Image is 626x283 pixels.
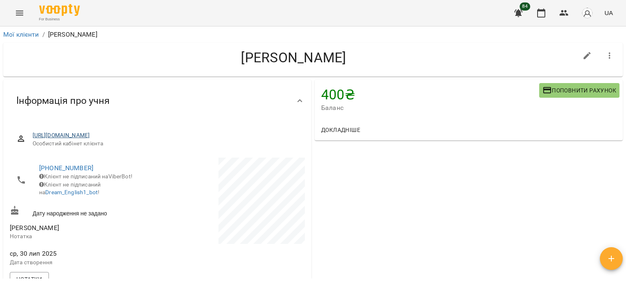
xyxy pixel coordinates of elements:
h4: [PERSON_NAME] [10,49,578,66]
button: Поповнити рахунок [539,83,619,98]
span: Особистий кабінет клієнта [33,140,298,148]
span: ср, 30 лип 2025 [10,249,156,259]
span: Клієнт не підписаний на ViberBot! [39,173,132,180]
span: [PERSON_NAME] [10,224,59,232]
a: [PHONE_NUMBER] [39,164,93,172]
a: Dream_English1_bot [45,189,98,195]
span: Клієнт не підписаний на ! [39,181,101,196]
img: avatar_s.png [582,7,593,19]
span: Баланс [321,103,539,113]
a: Мої клієнти [3,31,39,38]
div: Дату народження не задано [8,204,157,219]
span: 84 [520,2,530,11]
div: Інформація про учня [3,80,311,122]
span: Докладніше [321,125,360,135]
span: Інформація про учня [16,94,110,107]
a: [URL][DOMAIN_NAME] [33,132,90,138]
img: Voopty Logo [39,4,80,16]
span: Поповнити рахунок [542,86,616,95]
h4: 400 ₴ [321,86,539,103]
li: / [42,30,45,39]
p: Нотатка [10,233,156,241]
button: Докладніше [318,123,364,137]
span: UA [604,9,613,17]
button: Menu [10,3,29,23]
p: [PERSON_NAME] [48,30,97,39]
p: Дата створення [10,259,156,267]
nav: breadcrumb [3,30,623,39]
button: UA [601,5,616,20]
span: For Business [39,17,80,22]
